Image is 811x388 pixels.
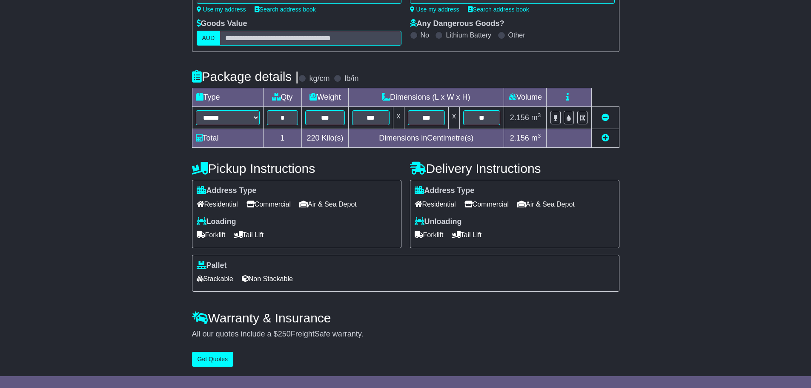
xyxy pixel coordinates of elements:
[263,88,302,107] td: Qty
[538,112,541,118] sup: 3
[197,228,226,241] span: Forklift
[246,198,291,211] span: Commercial
[602,134,609,142] a: Add new item
[242,272,293,285] span: Non Stackable
[192,88,263,107] td: Type
[309,74,330,83] label: kg/cm
[415,228,444,241] span: Forklift
[349,129,504,148] td: Dimensions in Centimetre(s)
[452,228,482,241] span: Tail Lift
[197,6,246,13] a: Use my address
[531,113,541,122] span: m
[446,31,491,39] label: Lithium Battery
[415,198,456,211] span: Residential
[197,31,221,46] label: AUD
[464,198,509,211] span: Commercial
[192,311,619,325] h4: Warranty & Insurance
[602,113,609,122] a: Remove this item
[299,198,357,211] span: Air & Sea Depot
[302,129,349,148] td: Kilo(s)
[349,88,504,107] td: Dimensions (L x W x H)
[410,19,504,29] label: Any Dangerous Goods?
[255,6,316,13] a: Search address book
[278,330,291,338] span: 250
[410,6,459,13] a: Use my address
[197,261,227,270] label: Pallet
[192,330,619,339] div: All our quotes include a $ FreightSafe warranty.
[192,352,234,367] button: Get Quotes
[508,31,525,39] label: Other
[302,88,349,107] td: Weight
[192,161,401,175] h4: Pickup Instructions
[344,74,358,83] label: lb/in
[517,198,575,211] span: Air & Sea Depot
[415,217,462,227] label: Unloading
[504,88,547,107] td: Volume
[510,113,529,122] span: 2.156
[448,107,459,129] td: x
[263,129,302,148] td: 1
[468,6,529,13] a: Search address book
[197,217,236,227] label: Loading
[393,107,404,129] td: x
[192,69,299,83] h4: Package details |
[538,132,541,139] sup: 3
[197,272,233,285] span: Stackable
[192,129,263,148] td: Total
[531,134,541,142] span: m
[415,186,475,195] label: Address Type
[410,161,619,175] h4: Delivery Instructions
[510,134,529,142] span: 2.156
[197,186,257,195] label: Address Type
[234,228,264,241] span: Tail Lift
[307,134,320,142] span: 220
[421,31,429,39] label: No
[197,198,238,211] span: Residential
[197,19,247,29] label: Goods Value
